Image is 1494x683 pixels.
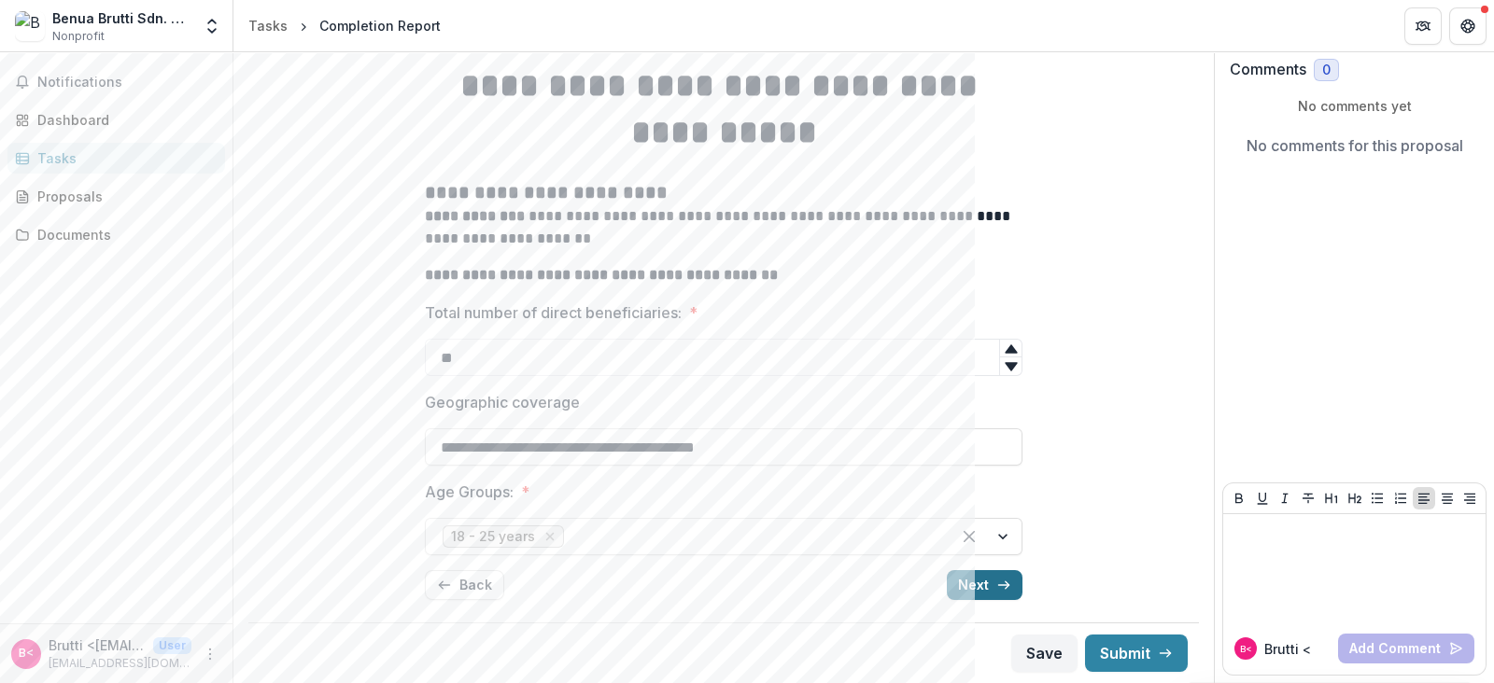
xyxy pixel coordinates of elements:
[49,655,191,672] p: [EMAIL_ADDRESS][DOMAIN_NAME]
[541,527,559,546] div: Remove 18 - 25 years
[425,570,504,600] button: Back
[451,529,535,545] span: 18 - 25 years
[7,219,225,250] a: Documents
[241,12,295,39] a: Tasks
[1264,639,1311,659] p: Brutti <
[1449,7,1487,45] button: Get Help
[1230,96,1479,116] p: No comments yet
[52,8,191,28] div: Benua Brutti Sdn. Bhd.
[1274,487,1296,509] button: Italicize
[1085,634,1188,672] button: Submit
[153,637,191,654] p: User
[15,11,45,41] img: Benua Brutti Sdn. Bhd.
[1297,487,1319,509] button: Strike
[7,67,225,97] button: Notifications
[7,143,225,174] a: Tasks
[1247,134,1463,157] p: No comments for this proposal
[52,28,105,45] span: Nonprofit
[37,187,210,206] div: Proposals
[1436,487,1459,509] button: Align Center
[19,648,34,660] div: Brutti <bruttibesi@gmail.com>
[37,225,210,244] div: Documents
[7,181,225,212] a: Proposals
[199,7,225,45] button: Open entity switcher
[425,481,514,503] p: Age Groups:
[1459,487,1481,509] button: Align Right
[1366,487,1388,509] button: Bullet List
[1251,487,1274,509] button: Underline
[1240,645,1252,654] div: Brutti <bruttibesi@gmail.com>
[1011,634,1078,672] button: Save
[248,16,288,35] div: Tasks
[199,643,221,665] button: More
[37,110,210,130] div: Dashboard
[947,570,1022,600] button: Next
[425,301,682,324] p: Total number of direct beneficiaries:
[37,148,210,168] div: Tasks
[1413,487,1435,509] button: Align Left
[241,12,448,39] nav: breadcrumb
[37,75,218,91] span: Notifications
[7,105,225,135] a: Dashboard
[1320,487,1343,509] button: Heading 1
[425,391,580,413] p: Geographic coverage
[954,522,984,551] div: Clear selected options
[1344,487,1366,509] button: Heading 2
[1230,61,1306,78] h2: Comments
[1322,63,1331,78] span: 0
[1228,487,1250,509] button: Bold
[1338,634,1474,663] button: Add Comment
[1404,7,1442,45] button: Partners
[49,635,146,655] p: Brutti <[EMAIL_ADDRESS][DOMAIN_NAME]>
[319,16,441,35] div: Completion Report
[1389,487,1412,509] button: Ordered List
